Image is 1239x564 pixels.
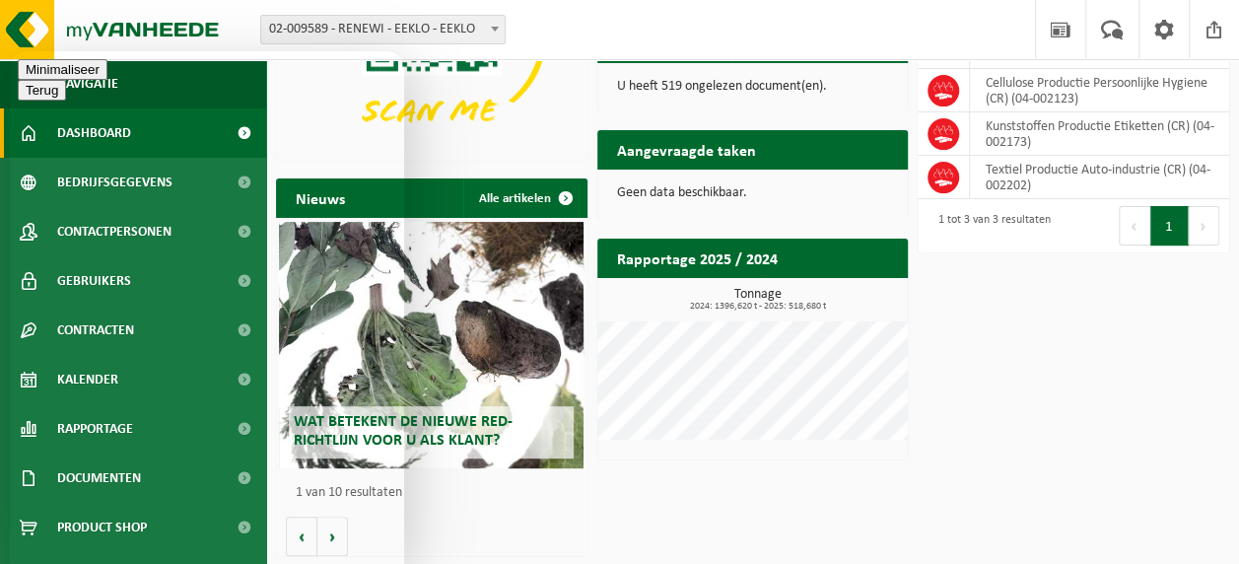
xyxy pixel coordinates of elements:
[463,178,585,218] a: Alle artikelen
[10,51,404,564] iframe: chat widget
[597,239,797,277] h2: Rapportage 2025 / 2024
[261,16,505,43] span: 02-009589 - RENEWI - EEKLO - EEKLO
[597,130,776,169] h2: Aangevraagde taken
[970,69,1229,112] td: Cellulose Productie Persoonlijke Hygiene (CR) (04-002123)
[761,277,906,317] a: Bekijk rapportage
[617,186,889,200] p: Geen data beschikbaar.
[928,204,1050,247] div: 1 tot 3 van 3 resultaten
[296,486,578,500] p: 1 van 10 resultaten
[970,112,1229,156] td: Kunststoffen Productie Etiketten (CR) (04-002173)
[607,288,909,312] h3: Tonnage
[1189,206,1219,246] button: Next
[607,302,909,312] span: 2024: 1396,620 t - 2025: 518,680 t
[260,15,506,44] span: 02-009589 - RENEWI - EEKLO - EEKLO
[1119,206,1150,246] button: Previous
[1150,206,1189,246] button: 1
[617,80,889,94] p: U heeft 519 ongelezen document(en).
[970,156,1229,199] td: Textiel Productie Auto-industrie (CR) (04-002202)
[279,222,584,468] a: Wat betekent de nieuwe RED-richtlijn voor u als klant?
